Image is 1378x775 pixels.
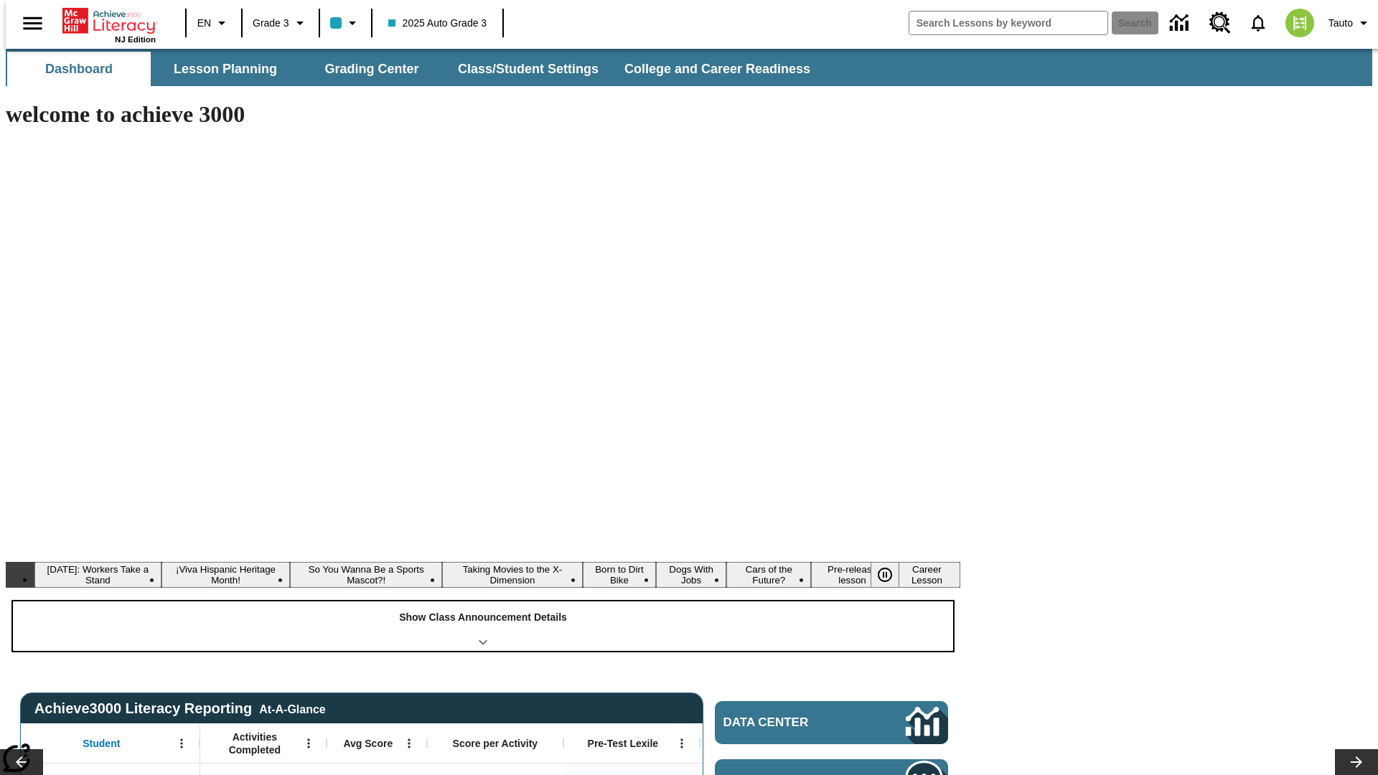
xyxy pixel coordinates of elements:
span: Data Center [723,715,858,730]
button: Slide 5 Born to Dirt Bike [583,562,656,588]
a: Home [62,6,156,35]
button: Slide 2 ¡Viva Hispanic Heritage Month! [161,562,291,588]
a: Notifications [1239,4,1277,42]
div: Show Class Announcement Details [13,601,953,651]
span: 2025 Auto Grade 3 [388,16,487,31]
div: SubNavbar [6,52,823,86]
button: Class color is light blue. Change class color [324,10,367,36]
span: Avg Score [343,737,393,750]
button: Language: EN, Select a language [191,10,237,36]
button: Slide 6 Dogs With Jobs [656,562,727,588]
div: Home [62,5,156,44]
span: Pre-Test Lexile [588,737,659,750]
a: Resource Center, Will open in new tab [1201,4,1239,42]
div: Pause [871,562,914,588]
button: Open side menu [11,2,54,44]
button: Dashboard [7,52,151,86]
span: Score per Activity [453,737,538,750]
button: Open Menu [671,733,693,754]
span: Achieve3000 Literacy Reporting [34,700,326,717]
img: avatar image [1285,9,1314,37]
span: NJ Edition [115,35,156,44]
h1: welcome to achieve 3000 [6,101,960,128]
button: Slide 7 Cars of the Future? [726,562,811,588]
button: Grade: Grade 3, Select a grade [247,10,314,36]
a: Data Center [715,701,948,744]
button: College and Career Readiness [613,52,822,86]
button: Class/Student Settings [446,52,610,86]
span: Student [83,737,120,750]
button: Pause [871,562,899,588]
button: Grading Center [300,52,444,86]
span: Grade 3 [253,16,289,31]
button: Slide 3 So You Wanna Be a Sports Mascot?! [290,562,442,588]
button: Select a new avatar [1277,4,1323,42]
div: At-A-Glance [259,700,325,716]
span: Tauto [1328,16,1353,31]
button: Lesson carousel, Next [1335,749,1378,775]
button: Slide 4 Taking Movies to the X-Dimension [442,562,583,588]
button: Open Menu [298,733,319,754]
div: SubNavbar [6,49,1372,86]
input: search field [909,11,1107,34]
button: Slide 8 Pre-release lesson [811,562,894,588]
button: Open Menu [171,733,192,754]
button: Lesson Planning [154,52,297,86]
button: Open Menu [398,733,420,754]
span: EN [197,16,211,31]
p: Show Class Announcement Details [399,610,567,625]
a: Data Center [1161,4,1201,43]
span: Activities Completed [207,731,302,756]
button: Profile/Settings [1323,10,1378,36]
button: Slide 1 Labor Day: Workers Take a Stand [34,562,161,588]
button: Slide 9 Career Lesson [894,562,960,588]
